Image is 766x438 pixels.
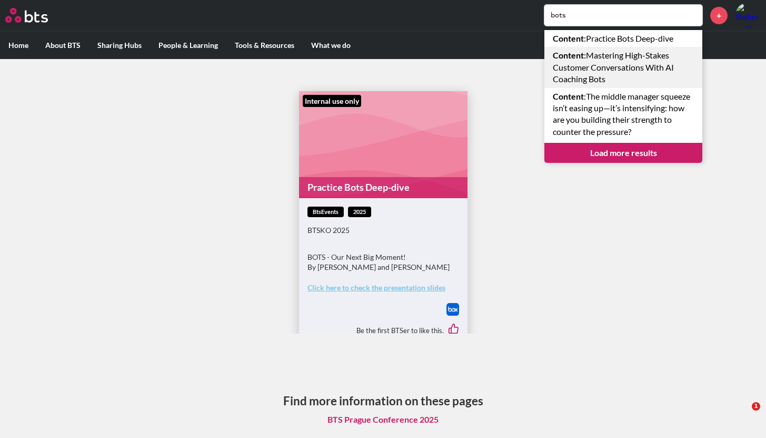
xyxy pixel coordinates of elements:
[307,252,459,272] p: BOTS - Our Next Big Moment! By [PERSON_NAME] and [PERSON_NAME]
[553,91,584,101] strong: Content
[307,283,445,292] a: Click here to check the presentation slides
[446,303,459,316] img: Box logo
[5,8,67,23] a: Go home
[303,32,359,59] label: What we do
[544,47,702,87] a: Content:Mastering High-Stakes Customer Conversations With AI Coaching Bots
[544,30,702,47] a: Content:Practice Bots Deep-dive
[544,143,702,163] a: Load more results
[553,33,584,43] strong: Content
[446,303,459,316] a: Download file from Box
[752,402,760,411] span: 1
[299,177,467,198] a: Practice Bots Deep-dive
[710,7,728,24] a: +
[37,32,89,59] label: About BTS
[307,316,459,345] div: Be the first BTSer to like this.
[730,402,755,427] iframe: Intercom live chat
[319,410,447,430] a: BTS Prague Conference 2025
[307,207,344,218] span: btsEvents
[150,32,226,59] label: People & Learning
[553,50,584,60] strong: Content
[283,393,483,409] h3: Find more information on these pages
[226,32,303,59] label: Tools & Resources
[307,225,459,236] p: BTSKO 2025
[735,3,761,28] a: Profile
[5,8,48,23] img: BTS Logo
[735,3,761,28] img: Stefan Hellberg
[89,32,150,59] label: Sharing Hubs
[348,207,371,218] span: 2025
[303,95,361,108] div: Internal use only
[544,88,702,141] a: Content:The middle manager squeeze isn’t easing up—it’s intensifying: how are you building their ...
